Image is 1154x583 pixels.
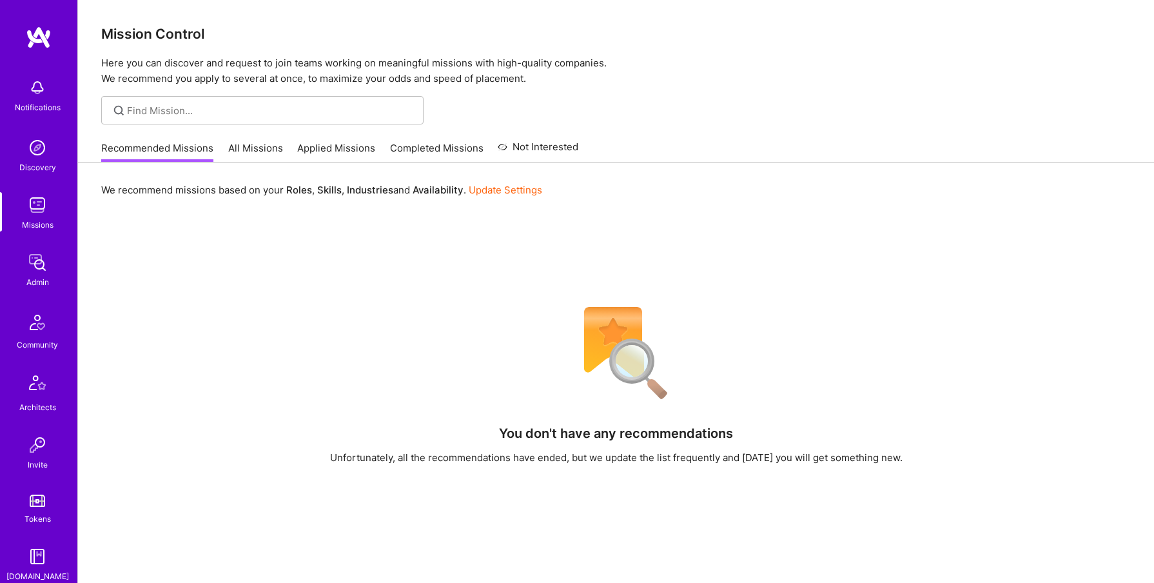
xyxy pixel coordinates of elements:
[6,569,69,583] div: [DOMAIN_NAME]
[19,400,56,414] div: Architects
[24,75,50,101] img: bell
[101,26,1131,42] h3: Mission Control
[112,103,126,118] i: icon SearchGrey
[24,512,51,526] div: Tokens
[127,104,414,117] input: Find Mission...
[101,55,1131,86] p: Here you can discover and request to join teams working on meaningful missions with high-quality ...
[17,338,58,351] div: Community
[469,184,542,196] a: Update Settings
[101,141,213,163] a: Recommended Missions
[22,370,53,400] img: Architects
[22,218,54,232] div: Missions
[390,141,484,163] a: Completed Missions
[413,184,464,196] b: Availability
[499,426,733,441] h4: You don't have any recommendations
[562,299,671,408] img: No Results
[30,495,45,507] img: tokens
[317,184,342,196] b: Skills
[15,101,61,114] div: Notifications
[28,458,48,471] div: Invite
[19,161,56,174] div: Discovery
[347,184,393,196] b: Industries
[24,192,50,218] img: teamwork
[101,183,542,197] p: We recommend missions based on your , , and .
[24,544,50,569] img: guide book
[26,26,52,49] img: logo
[26,275,49,289] div: Admin
[297,141,375,163] a: Applied Missions
[330,451,903,464] div: Unfortunately, all the recommendations have ended, but we update the list frequently and [DATE] y...
[498,139,578,163] a: Not Interested
[24,135,50,161] img: discovery
[286,184,312,196] b: Roles
[22,307,53,338] img: Community
[24,250,50,275] img: admin teamwork
[228,141,283,163] a: All Missions
[24,432,50,458] img: Invite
